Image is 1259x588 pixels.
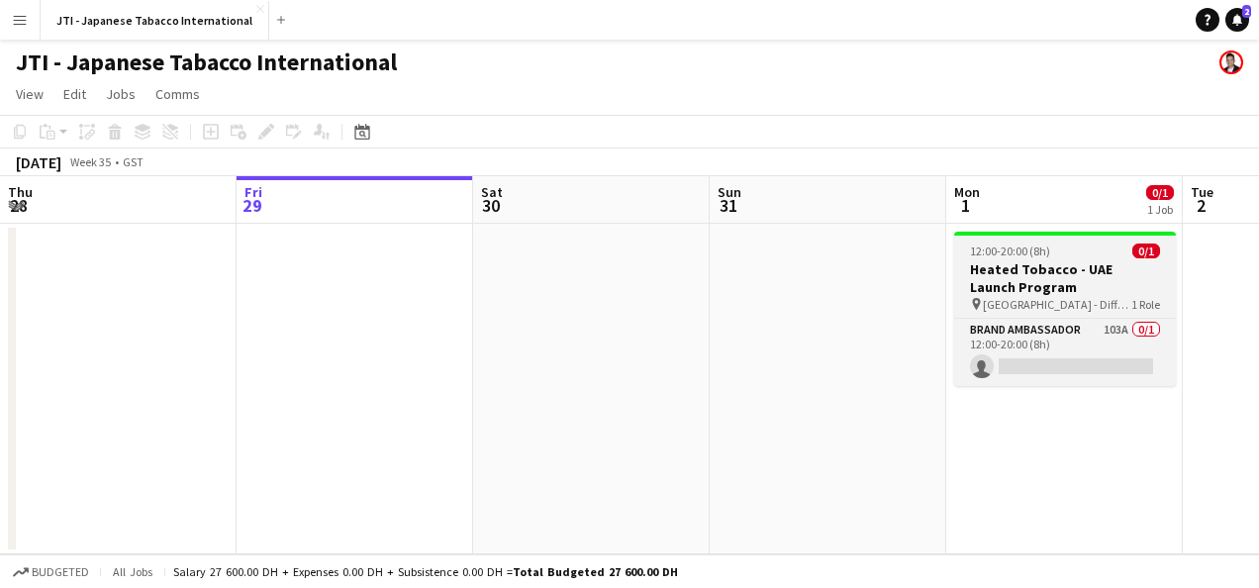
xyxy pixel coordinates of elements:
a: Jobs [98,81,144,107]
div: GST [123,154,144,169]
span: Mon [954,183,980,201]
span: Total Budgeted 27 600.00 DH [513,564,678,579]
div: 1 Job [1147,202,1173,217]
span: 28 [5,194,33,217]
div: [DATE] [16,152,61,172]
app-job-card: 12:00-20:00 (8h)0/1Heated Tobacco - UAE Launch Program [GEOGRAPHIC_DATA] - Different locations1 R... [954,232,1176,386]
button: JTI - Japanese Tabacco International [41,1,269,40]
span: 2 [1188,194,1213,217]
span: Fri [244,183,262,201]
span: 12:00-20:00 (8h) [970,244,1050,258]
span: Week 35 [65,154,115,169]
span: View [16,85,44,103]
a: 2 [1225,8,1249,32]
span: All jobs [109,564,156,579]
span: Sat [481,183,503,201]
app-card-role: Brand Ambassador103A0/112:00-20:00 (8h) [954,319,1176,386]
span: 31 [715,194,741,217]
span: Thu [8,183,33,201]
a: View [8,81,51,107]
app-user-avatar: munjaal choksi [1219,50,1243,74]
span: Sun [718,183,741,201]
span: Jobs [106,85,136,103]
h3: Heated Tobacco - UAE Launch Program [954,260,1176,296]
span: 0/1 [1146,185,1174,200]
span: Budgeted [32,565,89,579]
h1: JTI - Japanese Tabacco International [16,48,397,77]
span: 30 [478,194,503,217]
a: Edit [55,81,94,107]
span: 1 Role [1131,297,1160,312]
span: 2 [1242,5,1251,18]
div: Salary 27 600.00 DH + Expenses 0.00 DH + Subsistence 0.00 DH = [173,564,678,579]
span: Comms [155,85,200,103]
span: [GEOGRAPHIC_DATA] - Different locations [983,297,1131,312]
span: 29 [242,194,262,217]
span: 0/1 [1132,244,1160,258]
a: Comms [147,81,208,107]
span: 1 [951,194,980,217]
button: Budgeted [10,561,92,583]
span: Tue [1191,183,1213,201]
span: Edit [63,85,86,103]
